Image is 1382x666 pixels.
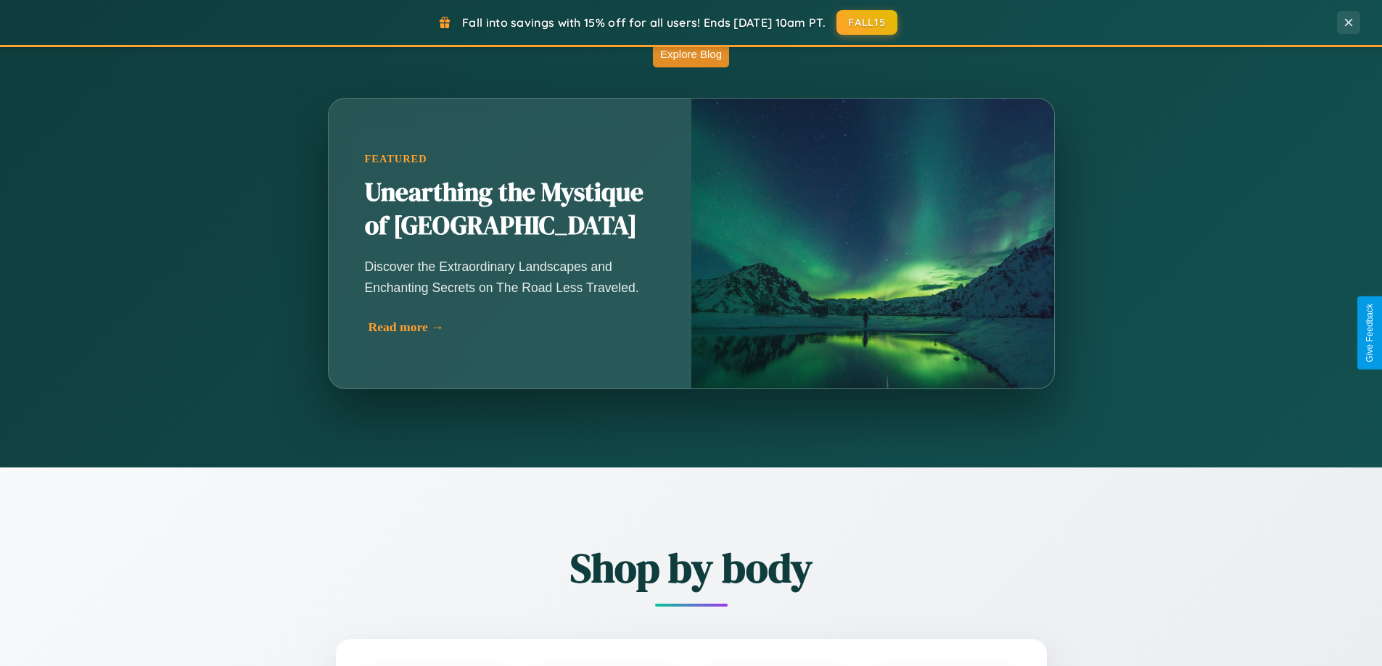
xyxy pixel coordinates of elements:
[365,153,655,165] div: Featured
[836,10,897,35] button: FALL15
[653,41,729,67] button: Explore Blog
[1365,304,1375,362] div: Give Feedback
[365,257,655,297] p: Discover the Extraordinary Landscapes and Enchanting Secrets on The Road Less Traveled.
[256,540,1127,596] h2: Shop by body
[462,15,826,30] span: Fall into savings with 15% off for all users! Ends [DATE] 10am PT.
[365,176,655,243] h2: Unearthing the Mystique of [GEOGRAPHIC_DATA]
[369,320,659,335] div: Read more →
